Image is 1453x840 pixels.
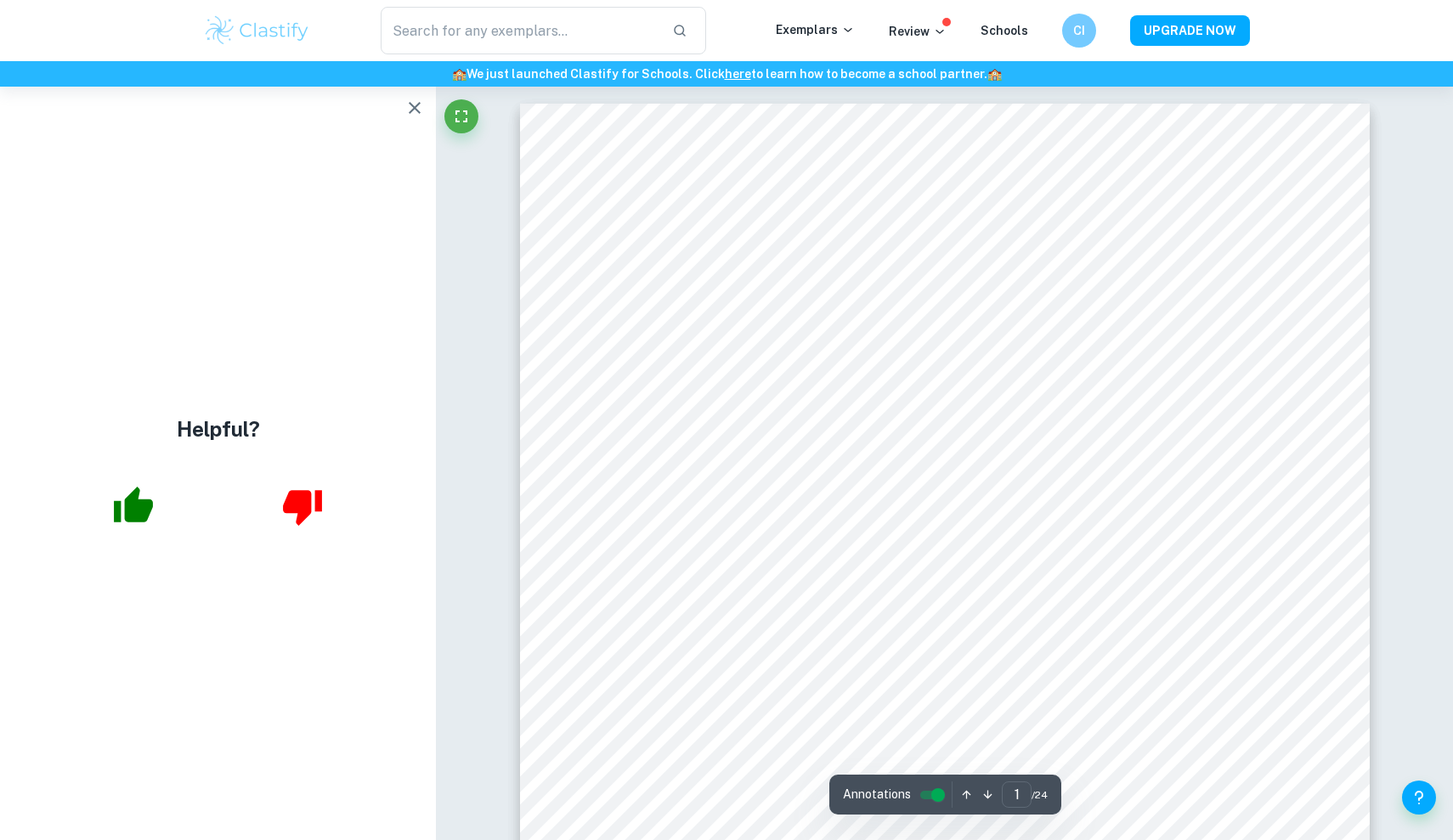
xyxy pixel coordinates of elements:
p: Review [889,22,947,41]
a: Schools [981,24,1028,37]
img: Clastify logo [203,14,311,48]
button: CI [1062,14,1096,48]
span: 🏫 [987,67,1002,81]
h6: CI [1070,21,1089,40]
span: 🏫 [452,67,466,81]
button: Help and Feedback [1402,781,1436,815]
a: here [725,67,751,81]
input: Search for any exemplars... [381,7,659,54]
button: Fullscreen [444,99,478,133]
p: Exemplars [776,20,855,39]
h6: We just launched Clastify for Schools. Click to learn how to become a school partner. [3,65,1450,83]
h4: Helpful? [177,414,260,444]
span: Annotations [843,786,911,803]
span: / 24 [1032,787,1048,803]
button: UPGRADE NOW [1130,15,1250,46]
